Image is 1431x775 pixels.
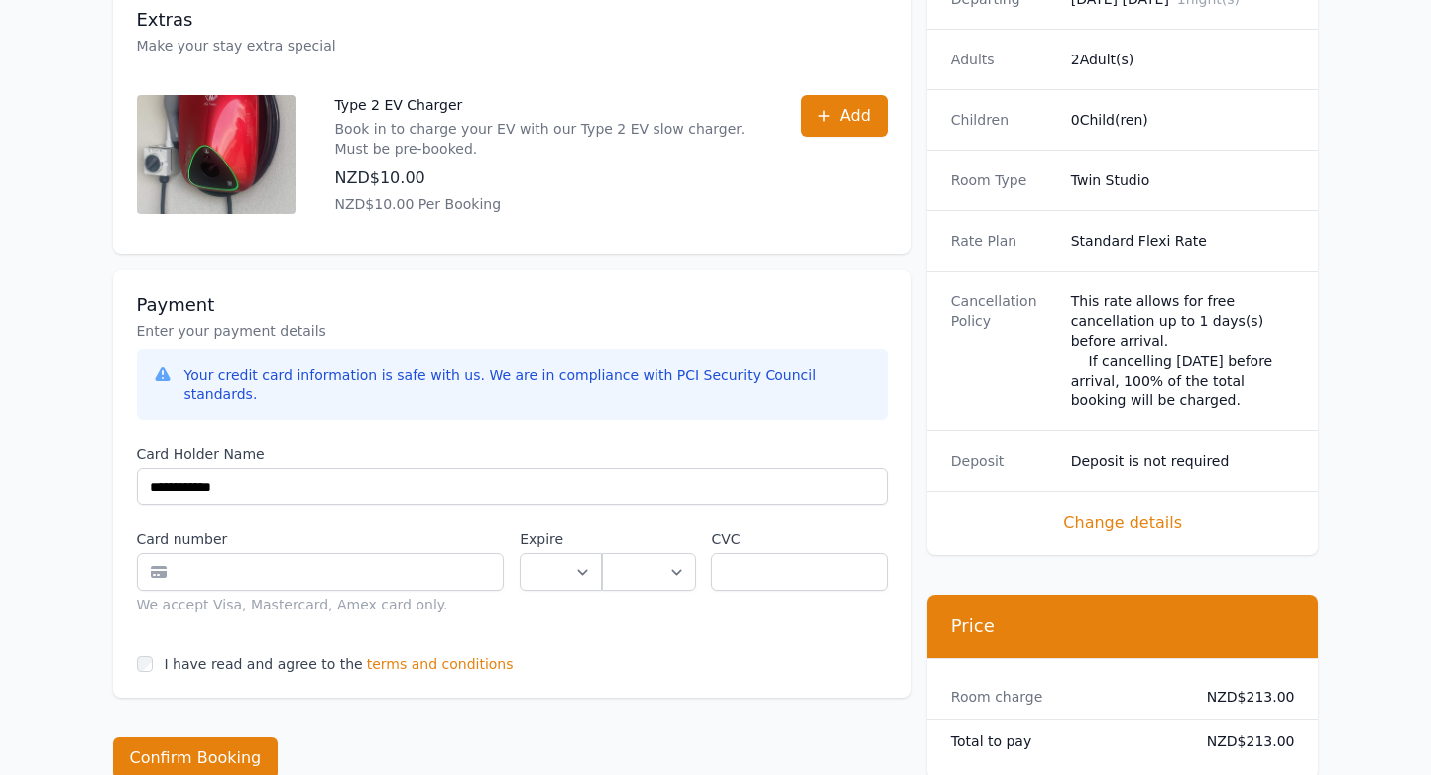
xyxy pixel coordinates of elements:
label: CVC [711,529,887,549]
dt: Children [951,110,1055,130]
div: Your credit card information is safe with us. We are in compliance with PCI Security Council stan... [184,365,872,404]
dd: 0 Child(ren) [1071,110,1295,130]
label: . [602,529,695,549]
h3: Extras [137,8,888,32]
button: Add [801,95,888,137]
label: I have read and agree to the [165,656,363,672]
dt: Adults [951,50,1055,69]
dt: Rate Plan [951,231,1055,251]
label: Expire [520,529,602,549]
div: We accept Visa, Mastercard, Amex card only. [137,595,505,614]
p: NZD$10.00 [335,166,762,190]
p: Enter your payment details [137,321,888,341]
dd: Twin Studio [1071,170,1295,190]
label: Card Holder Name [137,444,888,464]
span: Change details [951,511,1295,535]
p: Type 2 EV Charger [335,95,762,115]
dd: Standard Flexi Rate [1071,231,1295,251]
dd: NZD$213.00 [1191,731,1295,751]
div: This rate allows for free cancellation up to 1 days(s) before arrival. If cancelling [DATE] befor... [1071,291,1295,410]
span: terms and conditions [367,654,514,674]
dt: Total to pay [951,731,1175,751]
label: Card number [137,529,505,549]
h3: Payment [137,293,888,317]
dt: Room Type [951,170,1055,190]
p: Make your stay extra special [137,36,888,55]
img: Type 2 EV Charger [137,95,296,214]
dd: 2 Adult(s) [1071,50,1295,69]
dd: NZD$213.00 [1191,687,1295,707]
dt: Room charge [951,687,1175,707]
p: Book in to charge your EV with our Type 2 EV slow charger. Must be pre-booked. [335,119,762,159]
dt: Deposit [951,451,1055,471]
span: Add [840,104,871,128]
p: NZD$10.00 Per Booking [335,194,762,214]
h3: Price [951,614,1295,638]
dt: Cancellation Policy [951,291,1055,410]
dd: Deposit is not required [1071,451,1295,471]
